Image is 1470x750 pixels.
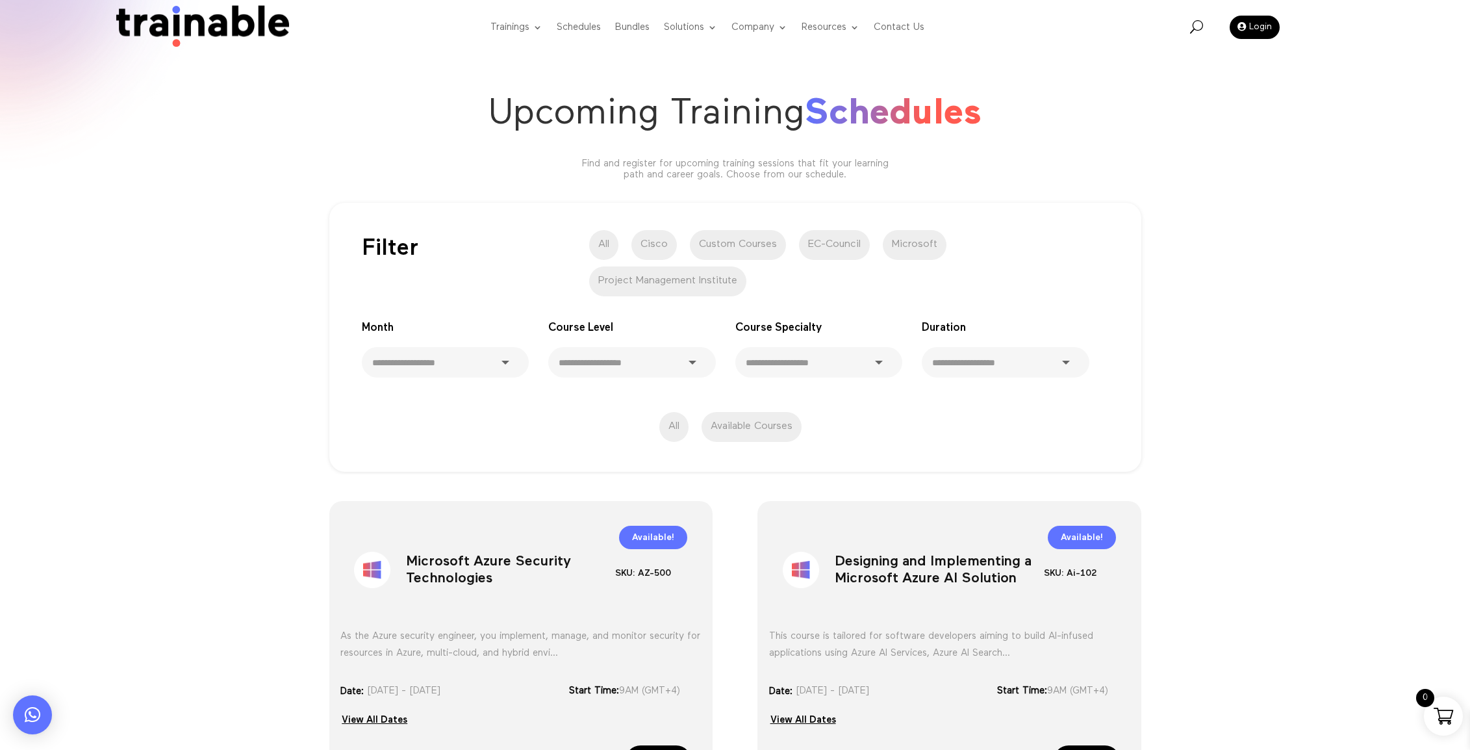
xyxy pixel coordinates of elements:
h3: Date: [769,682,792,701]
div: As the Azure security engineer, you implement, manage, and monitor security for resources in Azur... [340,628,701,662]
a: View All Dates [769,710,837,730]
span: AZ-500 [638,569,671,578]
label: Project Management Institute [589,266,746,296]
a: Resources [802,2,859,53]
p: Course Specialty [735,320,903,337]
a: Company [731,2,787,53]
span: Schedules [805,96,982,132]
span: Upcoming Training [488,96,805,132]
a: Solutions [664,2,717,53]
div: This course is tailored for software developers aiming to build AI-infused applications using Azu... [769,628,1130,662]
h1: Designing and Implementing a Microsoft Azure AI Solution [835,539,1044,607]
a: Schedules [557,2,601,53]
span: [DATE] - [DATE] [367,682,440,699]
a: Login [1230,16,1280,39]
label: All [589,230,618,260]
p: Duration [922,320,1089,337]
label: EC-Council [799,230,870,260]
span: U [1190,20,1203,33]
a: Contact Us [874,2,924,53]
label: Microsoft [883,230,946,260]
span: Start Time: [997,686,1047,695]
a: Trainings [490,2,542,53]
label: Custom Courses [690,230,786,260]
span: [DATE] - [DATE] [796,682,869,699]
span: SKU: [615,569,635,578]
h3: Date: [340,682,364,701]
label: Cisco [631,230,677,260]
p: Filter [362,240,549,257]
label: All [659,412,689,442]
span: SKU: [1044,569,1064,578]
span: Ai-102 [1067,569,1097,578]
p: Find and register for upcoming training sessions that fit your learning path and career goals. Ch... [573,159,898,180]
div: 9AM (GMT+4) [997,682,1130,699]
a: View All Dates [340,710,409,730]
span: Start Time: [569,686,619,695]
div: 9AM (GMT+4) [569,682,702,699]
p: Month [362,320,529,337]
label: schedule [702,412,802,442]
h1: Microsoft Azure Security Technologies [406,539,615,607]
span: 0 [1416,689,1434,707]
a: Bundles [615,2,650,53]
p: Course Level [548,320,716,337]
